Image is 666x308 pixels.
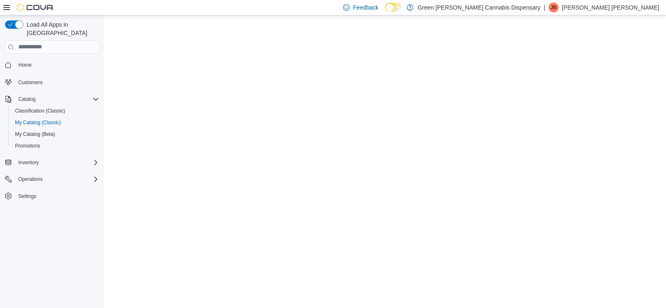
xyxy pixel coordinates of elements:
button: Inventory [15,158,42,168]
span: Operations [15,174,99,184]
span: Inventory [18,159,39,166]
span: Customers [15,77,99,87]
a: Classification (Classic) [12,106,69,116]
span: Load All Apps in [GEOGRAPHIC_DATA] [23,20,99,37]
span: Settings [18,193,36,200]
button: Catalog [15,94,39,104]
a: Home [15,60,35,70]
span: Home [18,62,32,68]
button: Operations [2,173,102,185]
span: Promotions [12,141,99,151]
div: Joyce Brooke Arnold [549,3,559,13]
a: Promotions [12,141,44,151]
span: Operations [18,176,43,183]
input: Dark Mode [385,3,403,12]
span: My Catalog (Beta) [15,131,55,138]
span: JB [551,3,557,13]
nav: Complex example [5,55,99,224]
span: Customers [18,79,42,86]
span: Feedback [353,3,378,12]
button: Settings [2,190,102,202]
button: Inventory [2,157,102,168]
button: Promotions [8,140,102,152]
span: Classification (Classic) [12,106,99,116]
p: | [544,3,545,13]
span: My Catalog (Beta) [12,129,99,139]
span: Home [15,60,99,70]
span: My Catalog (Classic) [12,118,99,128]
img: Cova [17,3,54,12]
button: Catalog [2,93,102,105]
button: My Catalog (Classic) [8,117,102,128]
span: Inventory [15,158,99,168]
span: Promotions [15,143,40,149]
button: My Catalog (Beta) [8,128,102,140]
a: Settings [15,191,40,201]
a: My Catalog (Beta) [12,129,59,139]
p: [PERSON_NAME] [PERSON_NAME] [562,3,659,13]
button: Operations [15,174,46,184]
p: Green [PERSON_NAME] Cannabis Dispensary [417,3,540,13]
button: Customers [2,76,102,88]
span: Settings [15,191,99,201]
a: Customers [15,78,46,88]
span: Catalog [15,94,99,104]
a: My Catalog (Classic) [12,118,65,128]
button: Home [2,59,102,71]
span: Classification (Classic) [15,108,65,114]
span: Catalog [18,96,35,103]
span: My Catalog (Classic) [15,119,61,126]
button: Classification (Classic) [8,105,102,117]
